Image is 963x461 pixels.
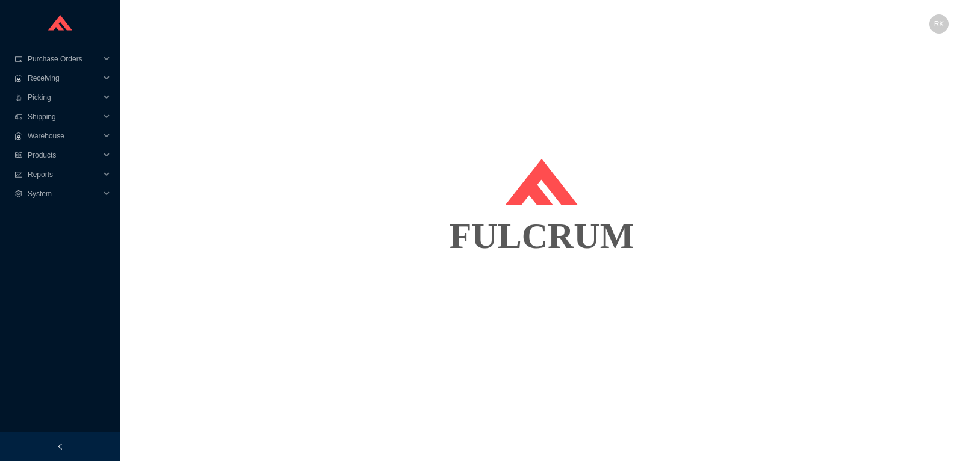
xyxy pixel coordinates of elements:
[28,49,100,69] span: Purchase Orders
[14,171,23,178] span: fund
[28,184,100,203] span: System
[57,443,64,450] span: left
[934,14,944,34] span: RK
[14,190,23,197] span: setting
[135,206,949,266] div: FULCRUM
[28,107,100,126] span: Shipping
[28,126,100,146] span: Warehouse
[28,69,100,88] span: Receiving
[28,165,100,184] span: Reports
[28,88,100,107] span: Picking
[28,146,100,165] span: Products
[14,55,23,63] span: credit-card
[14,152,23,159] span: read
